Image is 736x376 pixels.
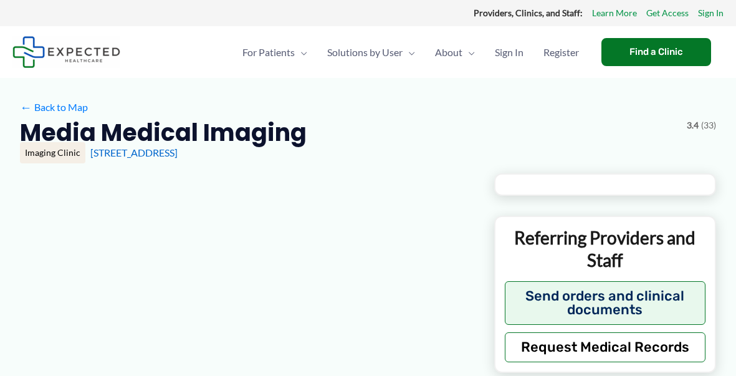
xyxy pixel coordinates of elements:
span: For Patients [242,31,295,74]
span: Menu Toggle [462,31,475,74]
img: Expected Healthcare Logo - side, dark font, small [12,36,120,68]
a: Get Access [646,5,689,21]
a: Find a Clinic [601,38,711,66]
a: AboutMenu Toggle [425,31,485,74]
a: [STREET_ADDRESS] [90,147,178,158]
span: (33) [701,117,716,133]
span: Menu Toggle [403,31,415,74]
span: 3.4 [687,117,699,133]
a: Learn More [592,5,637,21]
a: Register [533,31,589,74]
a: Sign In [698,5,724,21]
button: Request Medical Records [505,332,705,362]
a: For PatientsMenu Toggle [232,31,317,74]
span: Solutions by User [327,31,403,74]
span: Sign In [495,31,523,74]
nav: Primary Site Navigation [232,31,589,74]
p: Referring Providers and Staff [505,226,705,272]
span: Menu Toggle [295,31,307,74]
a: Solutions by UserMenu Toggle [317,31,425,74]
a: ←Back to Map [20,98,88,117]
strong: Providers, Clinics, and Staff: [474,7,583,18]
span: About [435,31,462,74]
a: Sign In [485,31,533,74]
span: Register [543,31,579,74]
span: ← [20,101,32,113]
div: Imaging Clinic [20,142,85,163]
button: Send orders and clinical documents [505,281,705,325]
h2: Media Medical Imaging [20,117,307,148]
